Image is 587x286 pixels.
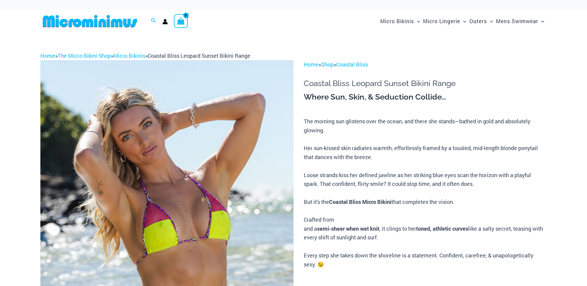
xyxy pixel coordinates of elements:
a: Shop [321,61,334,68]
b: Coastal Bliss Micro Bikini [329,198,391,205]
span: Menu Toggle [414,14,420,29]
a: Home [304,61,319,68]
span: Micro Lingerie [423,14,460,29]
span: Menu Toggle [538,14,544,29]
span: Menu Toggle [487,14,493,29]
a: Coastal Bliss [336,61,368,68]
h3: Where Sun, Skin, & Seduction Collide… [304,92,547,102]
b: toned, athletic curves [416,225,468,232]
a: Account icon link [162,19,168,24]
p: > > [304,60,547,69]
span: Outers [469,14,487,29]
a: Mens SwimwearMenu ToggleMenu Toggle [494,12,546,30]
span: Mens Swimwear [496,14,538,29]
span: Micro Bikinis [380,14,414,29]
span: Menu Toggle [460,14,466,29]
a: The Micro Bikini Shop [58,52,111,59]
a: Micro BikinisMenu ToggleMenu Toggle [379,12,422,30]
span: » » » [40,52,250,59]
a: Micro LingerieMenu ToggleMenu Toggle [422,12,468,30]
nav: Site Navigation [378,11,547,31]
b: semi-sheer when wet knit [317,225,379,232]
h1: Coastal Bliss Leopard Sunset Bikini Range [304,79,547,88]
a: View Shopping Cart, empty [174,14,188,28]
a: OutersMenu ToggleMenu Toggle [468,12,494,30]
a: Search icon link [151,17,156,25]
p: The morning sun glistens over the ocean, and there she stands—bathed in gold and absolutely glowi... [304,117,547,269]
a: Micro Bikinis [113,52,145,59]
a: Home [40,52,55,59]
img: MM SHOP LOGO FLAT [40,14,140,28]
span: Coastal Bliss Leopard Sunset Bikini Range [148,52,250,59]
div: and a , it clings to her like a salty secret, teasing with every shift of sunlight and surf. Ever... [304,224,547,269]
